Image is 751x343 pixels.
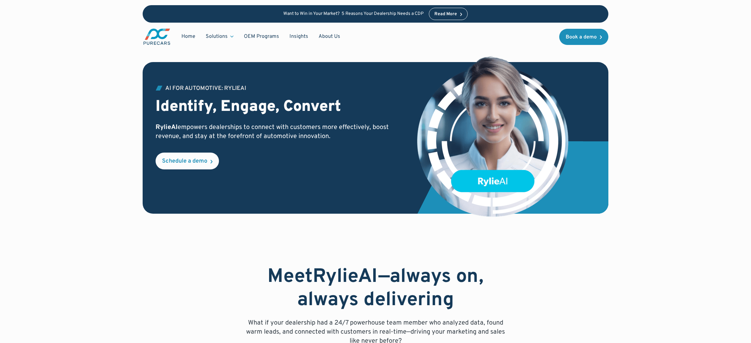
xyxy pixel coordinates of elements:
[143,28,171,46] img: purecars logo
[206,33,228,40] div: Solutions
[559,29,608,45] a: Book a demo
[162,158,207,164] div: Schedule a demo
[176,30,201,43] a: Home
[143,28,171,46] a: main
[416,56,570,219] img: customer data platform illustration
[156,98,406,117] h2: Identify, Engage, Convert
[283,11,424,17] p: Want to Win in Your Market? 5 Reasons Your Dealership Needs a CDP
[156,123,178,132] strong: RylieAI
[267,265,313,289] strong: Meet
[156,123,406,141] p: empowers dealerships to connect with customers more effectively, boost revenue, and stay at the f...
[313,265,378,289] strong: RylieAI
[284,30,313,43] a: Insights
[239,30,284,43] a: OEM Programs
[566,35,597,40] div: Book a demo
[434,12,457,16] div: Read More
[165,86,246,91] div: AI for Automotive: RylieAI
[297,265,484,313] strong: —always on, always delivering
[156,153,219,169] a: Schedule a demo
[429,8,468,20] a: Read More
[313,30,345,43] a: About Us
[201,30,239,43] div: Solutions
